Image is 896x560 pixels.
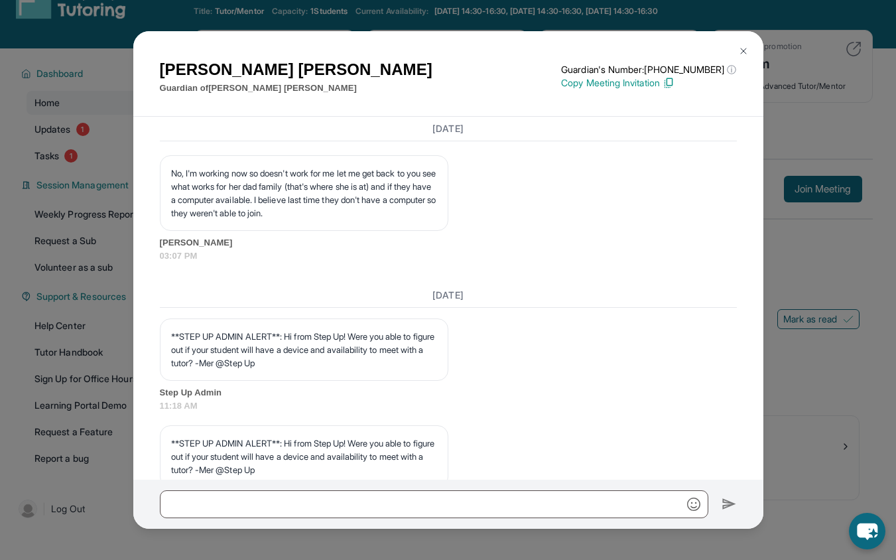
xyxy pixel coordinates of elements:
[738,46,749,56] img: Close Icon
[727,63,736,76] span: ⓘ
[171,437,437,476] p: **STEP UP ADMIN ALERT**: Hi from Step Up! Were you able to figure out if your student will have a...
[160,122,737,135] h3: [DATE]
[171,330,437,370] p: **STEP UP ADMIN ALERT**: Hi from Step Up! Were you able to figure out if your student will have a...
[561,63,736,76] p: Guardian's Number: [PHONE_NUMBER]
[160,289,737,302] h3: [DATE]
[722,496,737,512] img: Send icon
[849,513,885,549] button: chat-button
[561,76,736,90] p: Copy Meeting Invitation
[160,399,737,413] span: 11:18 AM
[160,58,432,82] h1: [PERSON_NAME] [PERSON_NAME]
[160,236,737,249] span: [PERSON_NAME]
[160,386,737,399] span: Step Up Admin
[160,82,432,95] p: Guardian of [PERSON_NAME] [PERSON_NAME]
[160,249,737,263] span: 03:07 PM
[663,77,674,89] img: Copy Icon
[687,498,700,511] img: Emoji
[171,167,437,220] p: No, I'm working now so doesn't work for me let me get back to you see what works for her dad fami...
